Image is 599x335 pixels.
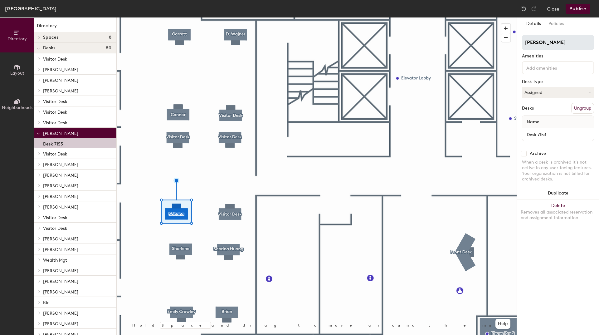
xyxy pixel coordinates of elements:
[571,103,594,114] button: Ungroup
[43,67,78,72] span: [PERSON_NAME]
[106,46,111,51] span: 80
[43,226,67,231] span: Visitor Desk
[43,215,67,220] span: Visitor Desk
[43,236,78,242] span: [PERSON_NAME]
[5,5,56,12] div: [GEOGRAPHIC_DATA]
[522,79,594,84] div: Desk Type
[530,151,546,156] div: Archive
[43,289,78,295] span: [PERSON_NAME]
[43,140,63,147] p: Desk 7153
[43,247,78,252] span: [PERSON_NAME]
[521,6,527,12] img: Undo
[109,35,111,40] span: 8
[43,151,67,157] span: Visitor Desk
[2,105,32,110] span: Neighborhoods
[43,99,67,104] span: Visitor Desk
[43,321,78,327] span: [PERSON_NAME]
[524,130,592,139] input: Unnamed desk
[43,258,67,263] span: Wealth Mgt
[43,300,50,305] span: Ric
[522,87,594,98] button: Assigned
[34,22,116,32] h1: Directory
[10,71,24,76] span: Layout
[43,194,78,199] span: [PERSON_NAME]
[43,173,78,178] span: [PERSON_NAME]
[566,4,590,14] button: Publish
[521,209,595,221] div: Removes all associated reservation and assignment information
[525,64,581,71] input: Add amenities
[547,4,559,14] button: Close
[524,116,543,128] span: Name
[43,162,78,167] span: [PERSON_NAME]
[43,46,55,51] span: Desks
[43,78,78,83] span: [PERSON_NAME]
[43,88,78,94] span: [PERSON_NAME]
[522,54,594,59] div: Amenities
[43,131,78,136] span: [PERSON_NAME]
[545,17,568,30] button: Policies
[43,268,78,273] span: [PERSON_NAME]
[43,57,67,62] span: Visitor Desk
[531,6,537,12] img: Redo
[43,35,59,40] span: Spaces
[522,106,534,111] div: Desks
[43,204,78,210] span: [PERSON_NAME]
[43,120,67,126] span: Visitor Desk
[43,183,78,189] span: [PERSON_NAME]
[517,200,599,227] button: DeleteRemoves all associated reservation and assignment information
[43,279,78,284] span: [PERSON_NAME]
[517,187,599,200] button: Duplicate
[523,17,545,30] button: Details
[522,160,594,182] div: When a desk is archived it's not active in any user-facing features. Your organization is not bil...
[7,36,27,42] span: Directory
[43,311,78,316] span: [PERSON_NAME]
[495,319,510,329] button: Help
[43,110,67,115] span: Visitor Desk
